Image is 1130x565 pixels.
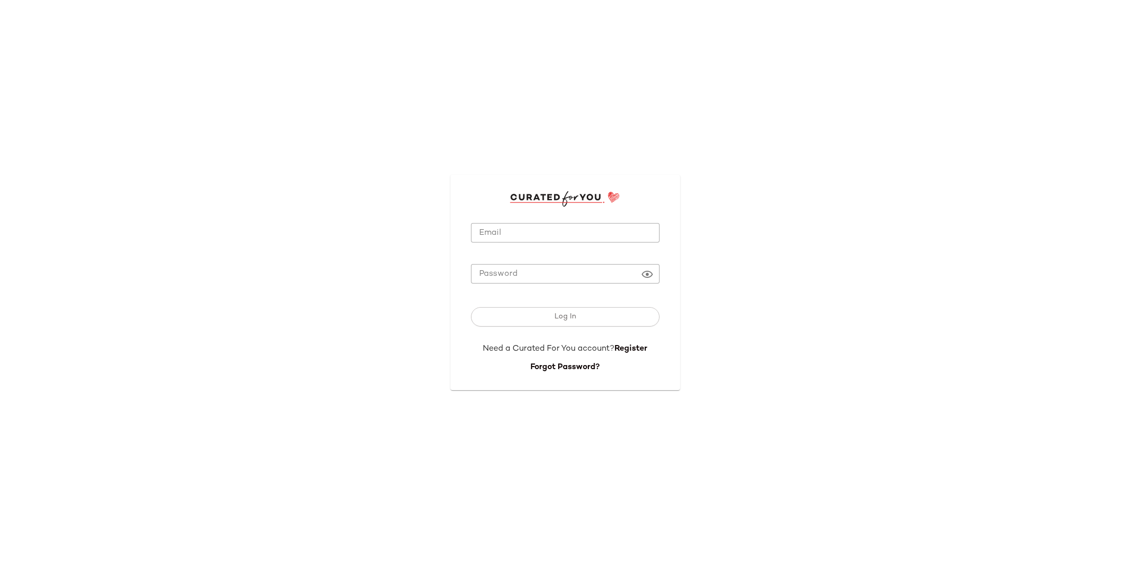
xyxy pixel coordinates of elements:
[510,191,620,207] img: cfy_login_logo.DGdB1djN.svg
[614,345,647,353] a: Register
[530,363,600,372] a: Forgot Password?
[483,345,614,353] span: Need a Curated For You account?
[471,307,660,327] button: Log In
[554,313,576,321] span: Log In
